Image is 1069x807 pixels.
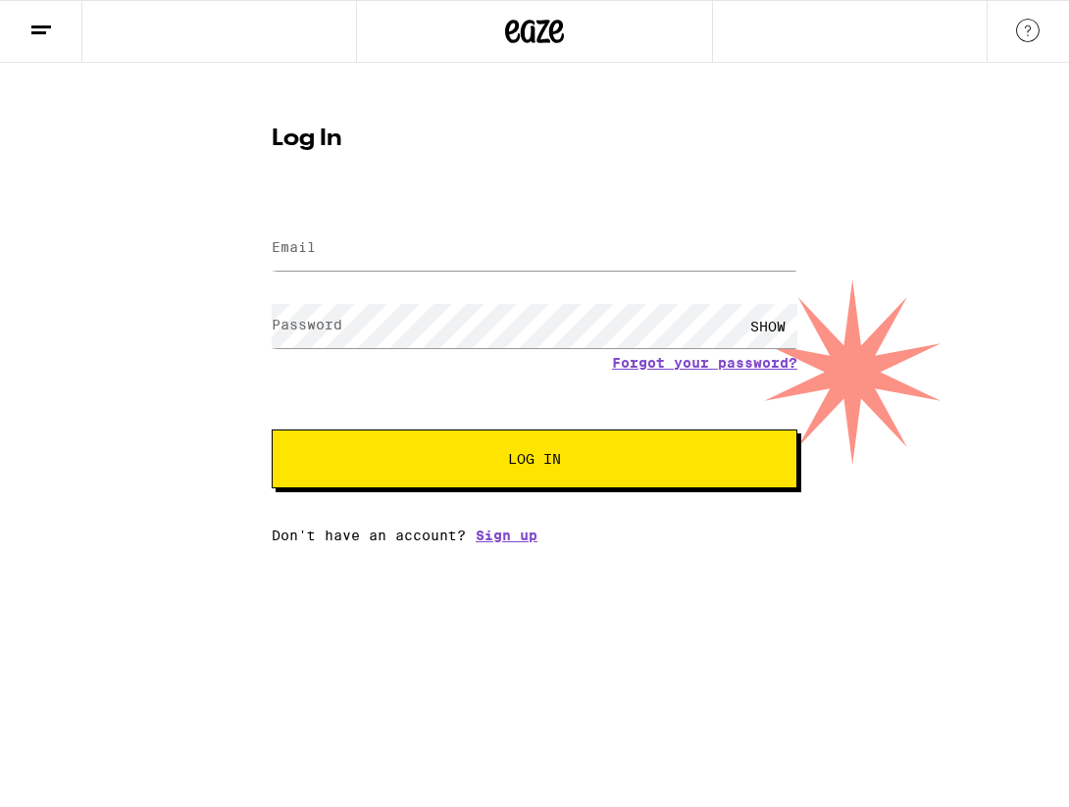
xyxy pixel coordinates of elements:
[272,127,797,151] h1: Log In
[738,304,797,348] div: SHOW
[508,452,561,466] span: Log In
[272,429,797,488] button: Log In
[272,528,797,543] div: Don't have an account?
[272,317,342,332] label: Password
[272,239,316,255] label: Email
[272,227,797,271] input: Email
[612,355,797,371] a: Forgot your password?
[476,528,537,543] a: Sign up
